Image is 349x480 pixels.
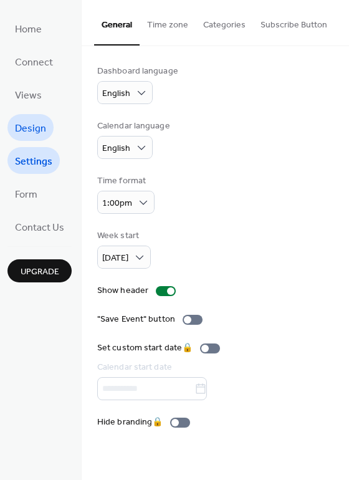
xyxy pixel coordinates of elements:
span: Settings [15,152,52,171]
span: Connect [15,53,53,72]
a: Connect [7,48,60,75]
a: Contact Us [7,213,72,240]
div: Time format [97,175,152,188]
span: [DATE] [102,250,128,267]
a: Home [7,15,49,42]
span: Design [15,119,46,138]
button: Upgrade [7,259,72,282]
div: Calendar language [97,120,170,133]
div: "Save Event" button [97,313,175,326]
a: Form [7,180,45,207]
div: Week start [97,229,148,242]
span: Form [15,185,37,204]
a: Design [7,114,54,141]
span: Upgrade [21,266,59,279]
span: English [102,85,130,102]
a: Settings [7,147,60,174]
span: Views [15,86,42,105]
a: Views [7,81,49,108]
span: English [102,140,130,157]
span: Contact Us [15,218,64,238]
div: Dashboard language [97,65,178,78]
span: Home [15,20,42,39]
div: Show header [97,284,148,297]
span: 1:00pm [102,195,132,212]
